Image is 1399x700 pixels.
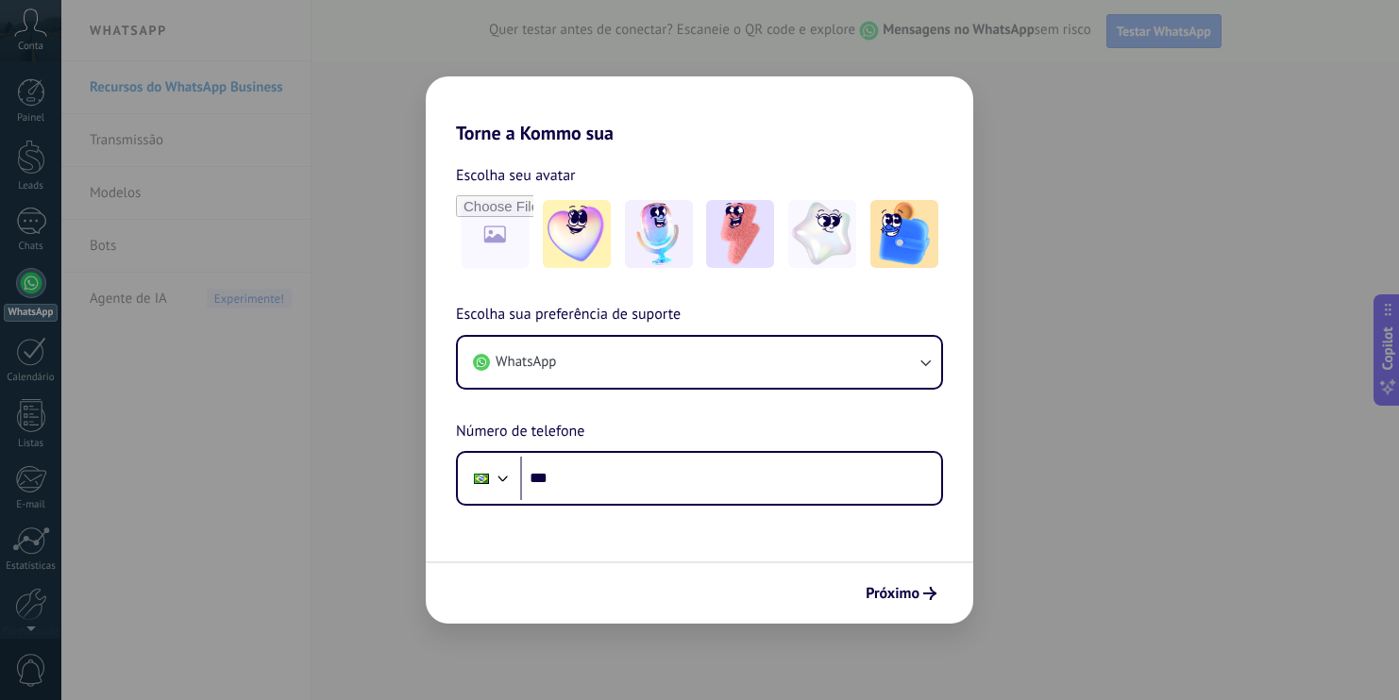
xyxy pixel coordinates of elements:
span: Escolha seu avatar [456,163,576,188]
button: WhatsApp [458,337,941,388]
img: -4.jpeg [788,200,856,268]
div: Brazil: + 55 [464,458,499,498]
img: -5.jpeg [870,200,938,268]
span: Próximo [866,587,919,600]
img: -3.jpeg [706,200,774,268]
span: Número de telefone [456,420,584,444]
span: WhatsApp [496,353,556,372]
span: Escolha sua preferência de suporte [456,303,681,327]
button: Próximo [857,577,945,609]
h2: Torne a Kommo sua [426,76,973,144]
img: -1.jpeg [543,200,611,268]
img: -2.jpeg [625,200,693,268]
